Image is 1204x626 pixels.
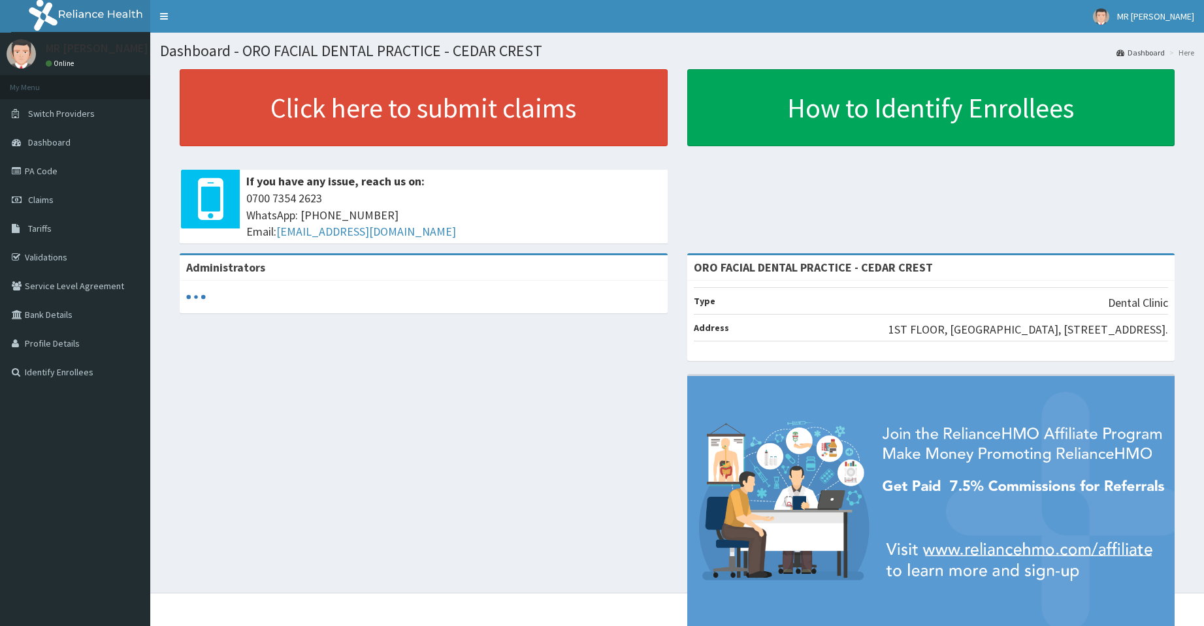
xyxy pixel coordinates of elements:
[276,224,456,239] a: [EMAIL_ADDRESS][DOMAIN_NAME]
[28,223,52,234] span: Tariffs
[28,136,71,148] span: Dashboard
[694,260,933,275] strong: ORO FACIAL DENTAL PRACTICE - CEDAR CREST
[186,287,206,307] svg: audio-loading
[180,69,668,146] a: Click here to submit claims
[7,39,36,69] img: User Image
[46,59,77,68] a: Online
[186,260,265,275] b: Administrators
[28,108,95,119] span: Switch Providers
[1116,47,1165,58] a: Dashboard
[1166,47,1194,58] li: Here
[246,174,425,189] b: If you have any issue, reach us on:
[694,295,715,307] b: Type
[160,42,1194,59] h1: Dashboard - ORO FACIAL DENTAL PRACTICE - CEDAR CREST
[1117,10,1194,22] span: MR [PERSON_NAME]
[888,321,1168,338] p: 1ST FLOOR, [GEOGRAPHIC_DATA], [STREET_ADDRESS].
[46,42,148,54] p: MR [PERSON_NAME]
[1093,8,1109,25] img: User Image
[246,190,661,240] span: 0700 7354 2623 WhatsApp: [PHONE_NUMBER] Email:
[687,69,1175,146] a: How to Identify Enrollees
[28,194,54,206] span: Claims
[694,322,729,334] b: Address
[1108,294,1168,311] p: Dental Clinic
